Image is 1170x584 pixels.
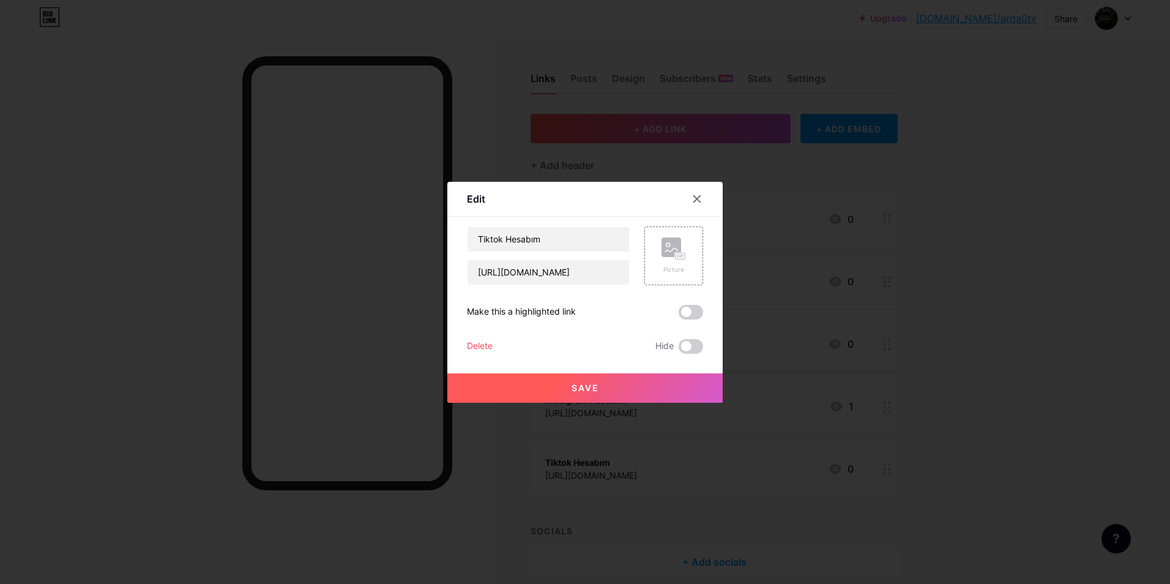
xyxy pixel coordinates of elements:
input: Title [468,227,629,252]
span: Save [572,383,599,393]
span: Hide [655,339,674,354]
input: URL [468,260,629,285]
button: Save [447,373,723,403]
div: Make this a highlighted link [467,305,576,320]
div: Picture [661,265,686,274]
div: Delete [467,339,493,354]
div: Edit [467,192,485,206]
